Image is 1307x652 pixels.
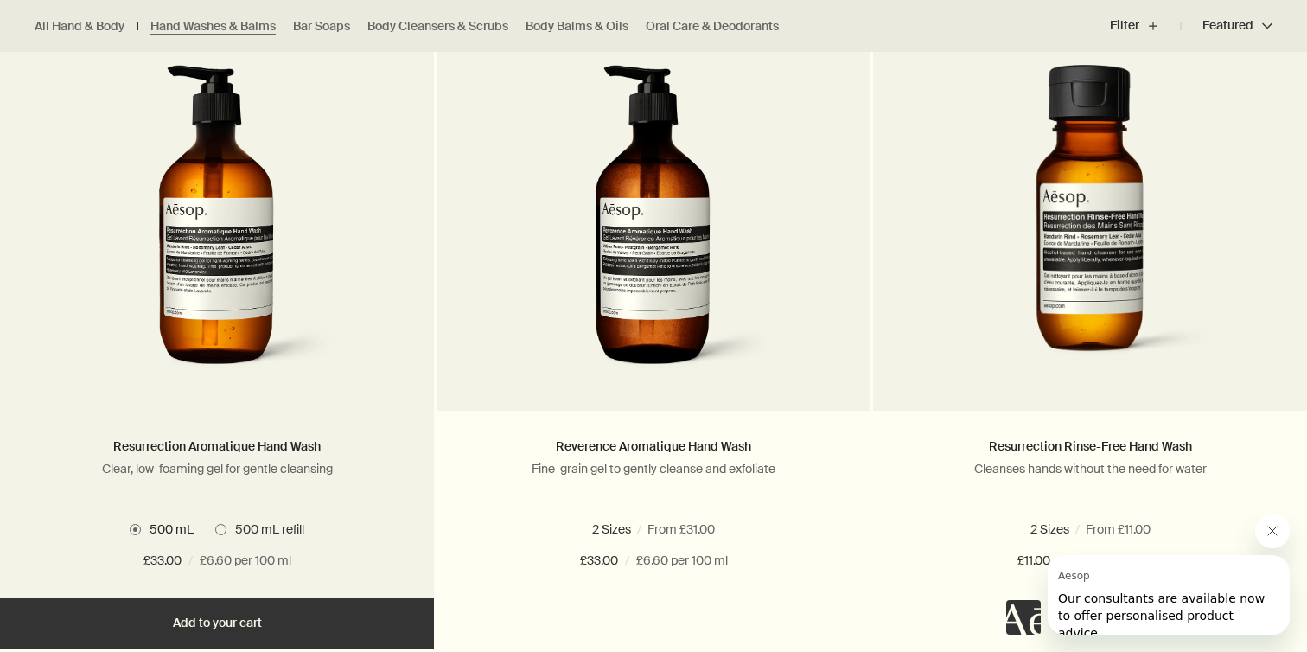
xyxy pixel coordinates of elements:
a: Body Cleansers & Scrubs [367,18,508,35]
a: Oral Care & Deodorants [646,18,779,35]
iframe: Close message from Aesop [1255,514,1290,548]
span: £6.60 per 100 ml [636,551,728,572]
span: 500 mL refill [226,521,304,537]
img: Resurrection Rinse-Free Hand Wash in amber plastic bottle [926,65,1253,385]
span: / [188,551,193,572]
span: £33.00 [580,551,618,572]
a: Reverence Aromatique Hand Wash [556,438,751,454]
span: Our consultants are available now to offer personalised product advice. [10,36,217,85]
a: All Hand & Body [35,18,124,35]
button: Filter [1110,5,1181,47]
iframe: Message from Aesop [1048,555,1290,635]
a: Hand Washes & Balms [150,18,276,35]
span: £6.60 per 100 ml [200,551,291,572]
button: Featured [1181,5,1272,47]
a: Body Balms & Oils [526,18,628,35]
a: Resurrection Aromatique Hand Wash [113,438,321,454]
a: Resurrection Rinse-Free Hand Wash [989,438,1192,454]
a: Resurrection Rinse-Free Hand Wash in amber plastic bottle [873,65,1307,411]
a: Bar Soaps [293,18,350,35]
span: 500 mL refill [663,521,741,537]
p: Cleanses hands without the need for water [899,461,1281,476]
img: Reverence Aromatique Hand Wash with pump [525,65,783,385]
span: 500 mL [141,521,194,537]
span: £33.00 [143,551,182,572]
span: 500 mL [577,521,630,537]
div: Aesop says "Our consultants are available now to offer personalised product advice.". Open messag... [1006,514,1290,635]
p: Fine-grain gel to gently cleanse and exfoliate [462,461,845,476]
a: Reverence Aromatique Hand Wash with pump [437,65,870,411]
img: Resurrection Aromatique Hand Wash with pump [88,65,347,385]
p: Clear, low-foaming gel for gentle cleansing [26,461,408,476]
iframe: no content [1006,600,1041,635]
span: / [625,551,629,572]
